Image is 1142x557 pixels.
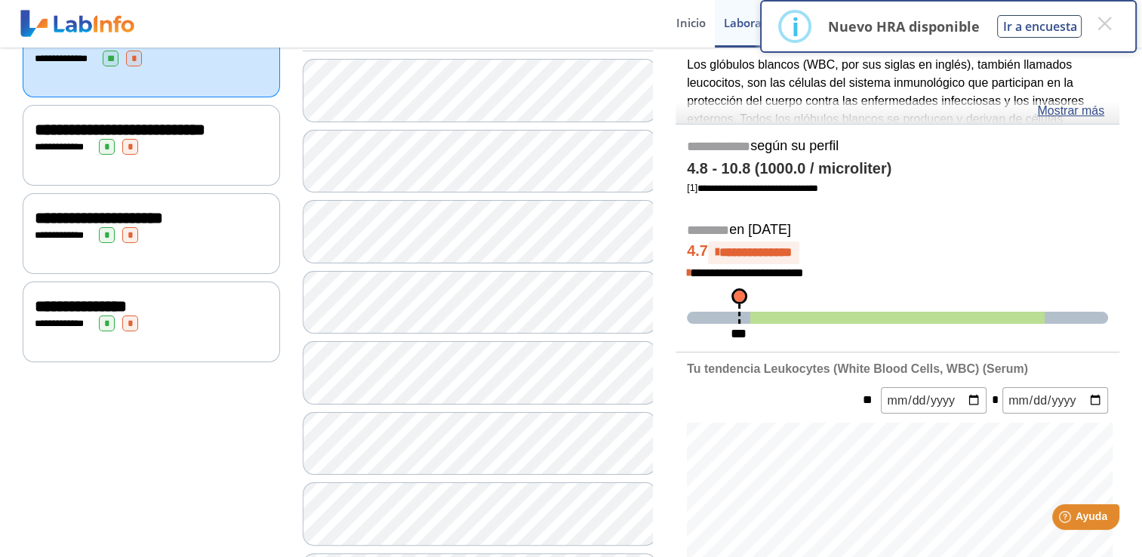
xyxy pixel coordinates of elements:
h5: según su perfil [687,138,1108,155]
h5: en [DATE] [687,222,1108,239]
button: Ir a encuesta [997,15,1082,38]
iframe: Help widget launcher [1008,498,1125,540]
p: Los glóbulos blancos (WBC, por sus siglas en inglés), también llamados leucocitos, son las célula... [687,56,1108,272]
p: Nuevo HRA disponible [827,17,979,35]
input: mm/dd/yyyy [881,387,987,414]
button: Close this dialog [1091,10,1118,37]
a: [1] [687,182,818,193]
h4: 4.8 - 10.8 (1000.0 / microliter) [687,160,1108,178]
b: Tu tendencia Leukocytes (White Blood Cells, WBC) (Serum) [687,362,1028,375]
div: i [791,13,799,40]
h4: 4.7 [687,242,1108,264]
a: Mostrar más [1037,102,1104,120]
input: mm/dd/yyyy [1002,387,1108,414]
